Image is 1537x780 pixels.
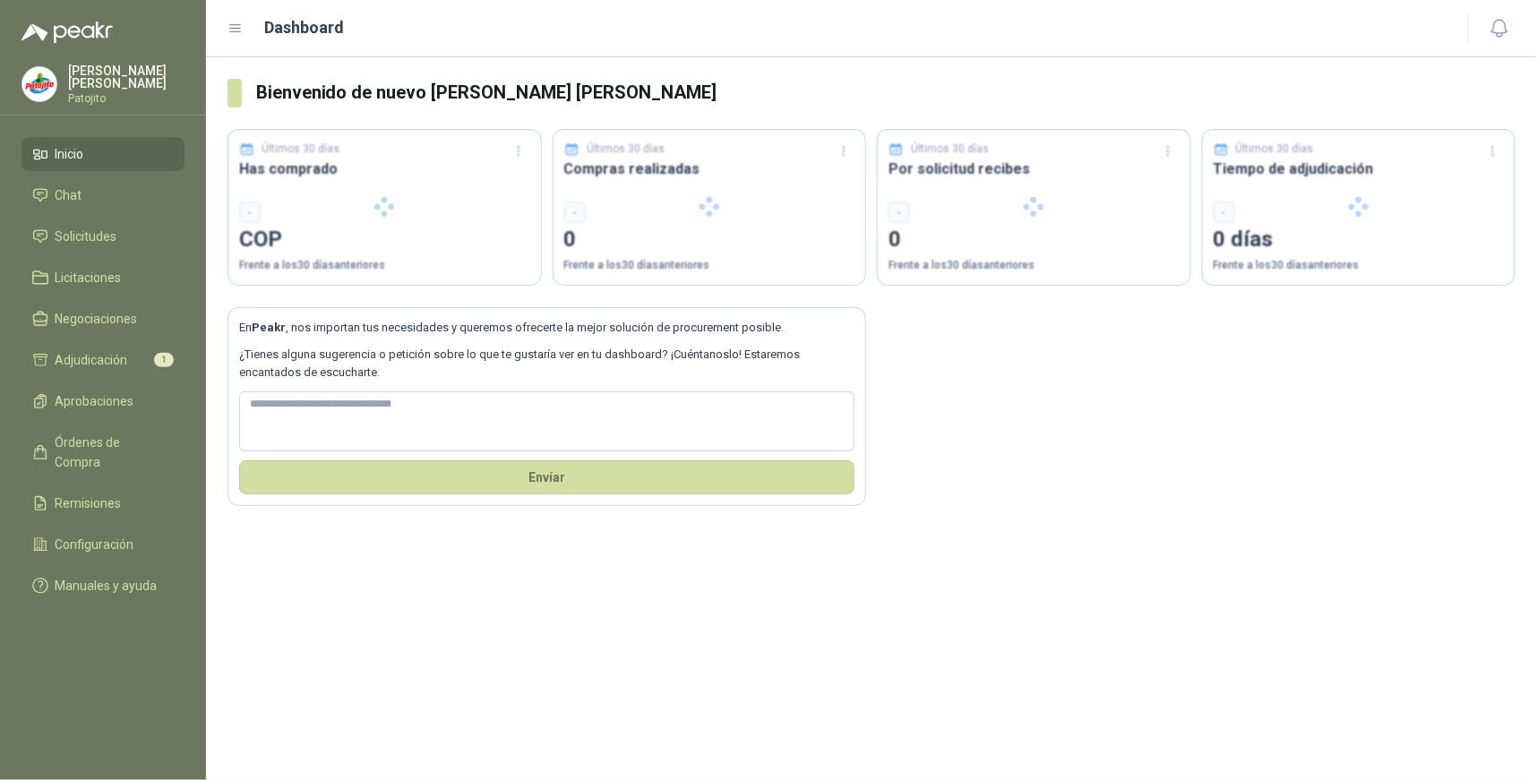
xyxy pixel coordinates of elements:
span: Solicitudes [56,227,117,246]
span: Negociaciones [56,309,138,329]
a: Órdenes de Compra [21,425,185,479]
a: Aprobaciones [21,384,185,418]
p: Patojito [68,93,185,104]
span: Inicio [56,144,84,164]
a: Adjudicación1 [21,343,185,377]
span: Órdenes de Compra [56,433,167,472]
a: Inicio [21,137,185,171]
span: Chat [56,185,82,205]
button: Envíar [239,460,854,494]
a: Solicitudes [21,219,185,253]
b: Peakr [252,321,286,334]
a: Remisiones [21,486,185,520]
a: Negociaciones [21,302,185,336]
a: Manuales y ayuda [21,569,185,603]
a: Chat [21,178,185,212]
img: Logo peakr [21,21,113,43]
span: Manuales y ayuda [56,576,158,596]
span: Licitaciones [56,268,122,287]
h1: Dashboard [265,15,345,40]
span: Remisiones [56,493,122,513]
span: 1 [154,353,174,367]
p: [PERSON_NAME] [PERSON_NAME] [68,64,185,90]
img: Company Logo [22,67,56,101]
span: Adjudicación [56,350,128,370]
span: Aprobaciones [56,391,134,411]
a: Configuración [21,527,185,561]
h3: Bienvenido de nuevo [PERSON_NAME] [PERSON_NAME] [256,79,1516,107]
p: En , nos importan tus necesidades y queremos ofrecerte la mejor solución de procurement posible. [239,319,854,337]
p: ¿Tienes alguna sugerencia o petición sobre lo que te gustaría ver en tu dashboard? ¡Cuéntanoslo! ... [239,346,854,382]
a: Licitaciones [21,261,185,295]
span: Configuración [56,535,134,554]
